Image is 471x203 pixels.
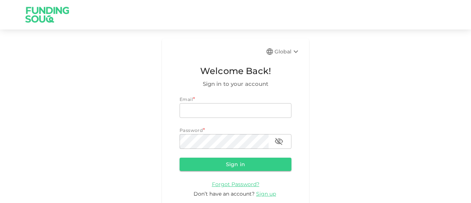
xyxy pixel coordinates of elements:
input: email [180,103,291,118]
span: Forgot Password? [212,181,259,188]
a: Forgot Password? [212,181,259,188]
span: Sign in to your account [180,80,291,88]
span: Sign up [256,190,276,197]
div: Global [275,47,300,56]
span: Don’t have an account? [194,190,255,197]
span: Welcome Back! [180,64,291,78]
button: Sign in [180,158,291,171]
span: Password [180,127,203,133]
span: Email [180,97,193,102]
input: password [180,134,269,149]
